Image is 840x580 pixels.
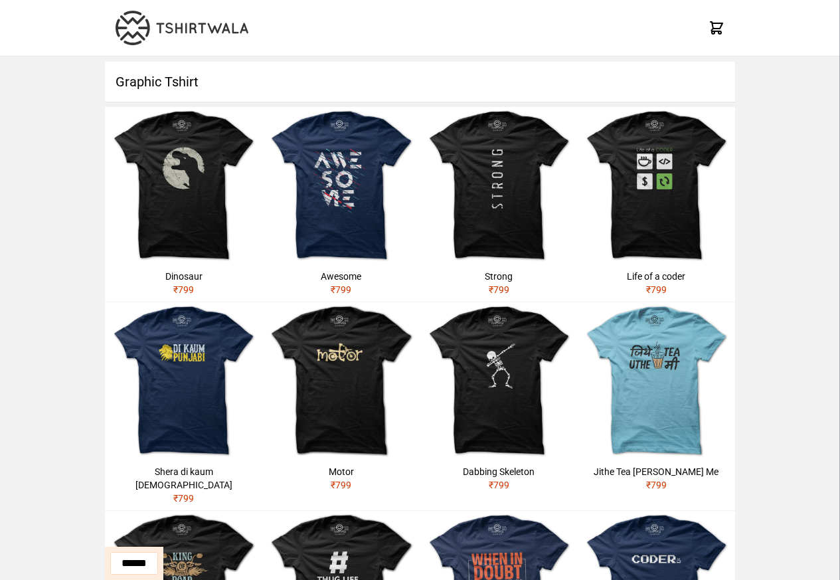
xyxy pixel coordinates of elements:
[268,465,414,478] div: Motor
[420,107,578,264] img: strong.jpg
[262,302,420,497] a: Motor₹799
[116,11,248,45] img: TW-LOGO-400-104.png
[105,107,262,264] img: dinosaur.jpg
[578,302,735,460] img: jithe-tea-uthe-me.jpg
[331,480,351,490] span: ₹ 799
[173,493,194,504] span: ₹ 799
[578,302,735,497] a: Jithe Tea [PERSON_NAME] Me₹799
[420,107,578,302] a: Strong₹799
[105,62,735,102] h1: Graphic Tshirt
[646,284,667,295] span: ₹ 799
[262,302,420,460] img: motor.jpg
[578,107,735,264] img: life-of-a-coder.jpg
[262,107,420,264] img: awesome.jpg
[331,284,351,295] span: ₹ 799
[420,302,578,497] a: Dabbing Skeleton₹799
[262,107,420,302] a: Awesome₹799
[105,302,262,460] img: shera-di-kaum-punjabi-1.jpg
[105,302,262,510] a: Shera di kaum [DEMOGRAPHIC_DATA]₹799
[578,107,735,302] a: Life of a coder₹799
[110,270,257,283] div: Dinosaur
[583,465,730,478] div: Jithe Tea [PERSON_NAME] Me
[110,465,257,492] div: Shera di kaum [DEMOGRAPHIC_DATA]
[583,270,730,283] div: Life of a coder
[426,270,572,283] div: Strong
[646,480,667,490] span: ₹ 799
[105,107,262,302] a: Dinosaur₹799
[489,480,509,490] span: ₹ 799
[268,270,414,283] div: Awesome
[489,284,509,295] span: ₹ 799
[426,465,572,478] div: Dabbing Skeleton
[420,302,578,460] img: skeleton-dabbing.jpg
[173,284,194,295] span: ₹ 799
